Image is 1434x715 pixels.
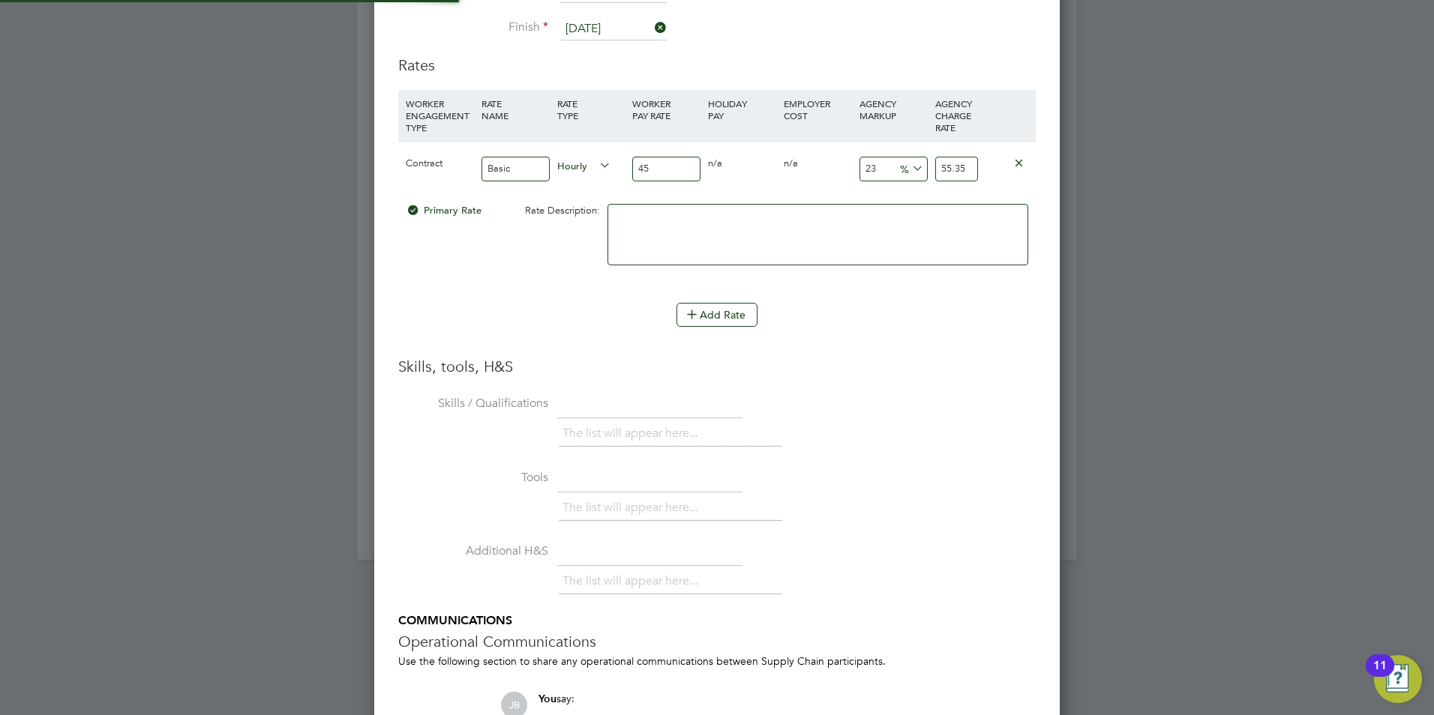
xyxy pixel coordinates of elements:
span: You [538,693,556,705]
h3: Operational Communications [398,632,1036,651]
div: Use the following section to share any operational communications between Supply Chain participants. [398,654,1036,668]
div: 11 [1373,666,1387,685]
button: Open Resource Center, 11 new notifications [1374,655,1422,703]
li: The list will appear here... [562,571,704,591]
h5: COMMUNICATIONS [398,613,1036,629]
